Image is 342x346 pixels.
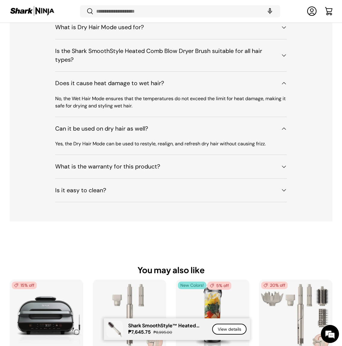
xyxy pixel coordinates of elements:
[128,329,152,335] strong: ₱7,645.75
[212,324,247,335] a: View details
[261,282,288,289] span: 20% off
[13,76,105,137] span: We are offline. Please leave us a message.
[10,5,55,17] img: Shark Ninja Philippines
[55,95,287,110] p: No, the Wet Hair Mode ensures that the temperatures do not exceed the limit for heat damage, maki...
[128,323,205,328] p: Shark SmoothStyle™ Heated Comb & Blow Dryer Brush (HT212PH)
[55,79,277,88] h4: Does it cause heat damage to wet hair?
[55,23,277,32] h4: What is Dry Hair Mode used for?
[55,117,287,140] summary: Can it be used on dry hair as well?
[55,47,277,64] h4: Is the Shark SmoothStyle Heated Comb Blow Dryer Brush suitable for all hair types?
[55,72,287,95] summary: Does it cause heat damage to wet hair?
[178,282,206,289] span: New Colors!
[12,282,37,289] span: 15% off
[55,162,277,171] h4: What is the warranty for this product?
[55,140,287,147] p: Yes, the Dry Hair Mode can be used to restyle, realign, and refresh dry hair without causing frizz.
[260,5,280,18] speech-search-button: Search by voice
[10,265,332,275] h2: You may also like
[55,16,287,39] summary: What is Dry Hair Mode used for?
[88,185,109,193] em: Submit
[31,34,101,42] div: Leave a message
[99,3,113,17] div: Minimize live chat window
[3,164,115,185] textarea: Type your message and click 'Submit'
[55,124,277,133] h4: Can it be used on dry hair as well?
[154,330,172,335] s: ₱8,995.00
[55,179,287,202] summary: Is it easy to clean?
[55,39,287,72] summary: Is the Shark SmoothStyle Heated Comb Blow Dryer Brush suitable for all hair types?
[55,155,287,178] summary: What is the warranty for this product?
[55,186,277,195] h4: Is it easy to clean?
[207,282,231,290] span: 5% off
